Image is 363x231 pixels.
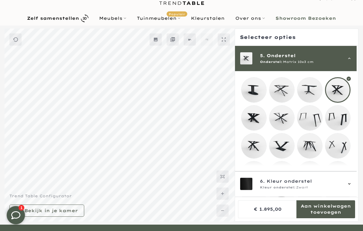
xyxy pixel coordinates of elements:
[22,13,94,24] a: Zelf samenstellen
[167,12,187,17] span: Populair
[186,15,230,22] a: Kleurstalen
[27,16,79,20] b: Zelf samenstellen
[275,16,336,20] b: Showroom Bezoeken
[1,200,31,230] iframe: toggle-frame
[132,15,186,22] a: TuinmeubelenPopulair
[230,15,270,22] a: Over ons
[270,15,341,22] a: Showroom Bezoeken
[94,15,132,22] a: Meubels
